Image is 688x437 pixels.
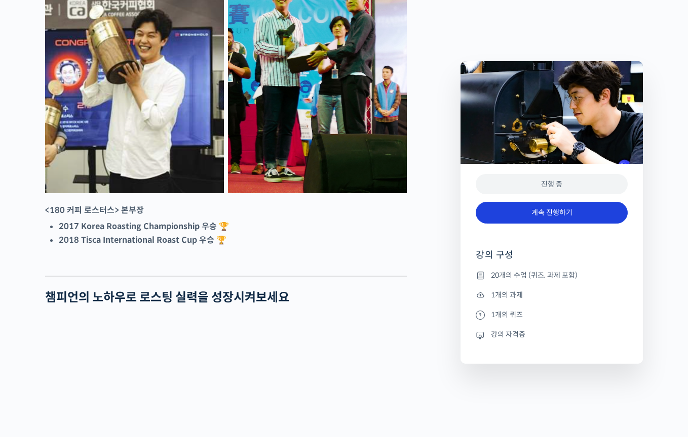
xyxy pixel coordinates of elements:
[45,290,289,305] strong: 챔피언의 노하우로 로스팅 실력을 성장시켜보세요
[59,235,226,245] strong: 2018 Tisca International Roast Cup 우승 🏆
[476,309,628,321] li: 1개의 퀴즈
[476,289,628,301] li: 1개의 과제
[67,321,131,346] a: 대화
[157,336,169,344] span: 설정
[3,321,67,346] a: 홈
[45,205,144,215] strong: <180 커피 로스터스> 본부장
[476,269,628,281] li: 20개의 수업 (퀴즈, 과제 포함)
[93,336,105,344] span: 대화
[59,221,229,232] strong: 2017 Korea Roasting Championship 우승 🏆
[476,202,628,224] a: 계속 진행하기
[476,174,628,195] div: 진행 중
[476,329,628,341] li: 강의 자격증
[32,336,38,344] span: 홈
[131,321,195,346] a: 설정
[476,249,628,269] h4: 강의 구성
